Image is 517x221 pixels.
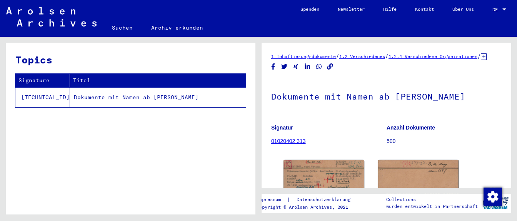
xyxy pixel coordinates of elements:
[389,53,477,59] a: 1.2.4 Verschiedene Organisationen
[280,62,289,71] button: Share on Twitter
[271,138,306,144] a: 01020402 313
[339,53,385,59] a: 1.2 Verschiedenes
[492,7,501,12] span: DE
[292,62,300,71] button: Share on Xing
[477,53,481,60] span: /
[484,188,502,206] img: Zustimmung ändern
[257,196,360,204] div: |
[284,160,364,213] img: 001.jpg
[481,193,510,213] img: yv_logo.png
[378,160,459,213] img: 002.jpg
[315,62,323,71] button: Share on WhatsApp
[326,62,334,71] button: Copy link
[257,204,360,211] p: Copyright © Arolsen Archives, 2021
[70,74,246,87] th: Titel
[269,62,277,71] button: Share on Facebook
[304,62,312,71] button: Share on LinkedIn
[386,189,480,203] p: Die Arolsen Archives Online-Collections
[257,196,287,204] a: Impressum
[290,196,360,204] a: Datenschutzerklärung
[15,87,70,107] td: [TECHNICAL_ID]
[387,137,502,145] p: 500
[385,53,389,60] span: /
[336,53,339,60] span: /
[6,7,97,27] img: Arolsen_neg.svg
[271,53,336,59] a: 1 Inhaftierungsdokumente
[70,87,246,107] td: Dokumente mit Namen ab [PERSON_NAME]
[387,125,435,131] b: Anzahl Dokumente
[271,125,293,131] b: Signatur
[15,52,245,67] h3: Topics
[15,74,70,87] th: Signature
[142,18,212,37] a: Archiv erkunden
[386,203,480,217] p: wurden entwickelt in Partnerschaft mit
[271,79,502,113] h1: Dokumente mit Namen ab [PERSON_NAME]
[103,18,142,37] a: Suchen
